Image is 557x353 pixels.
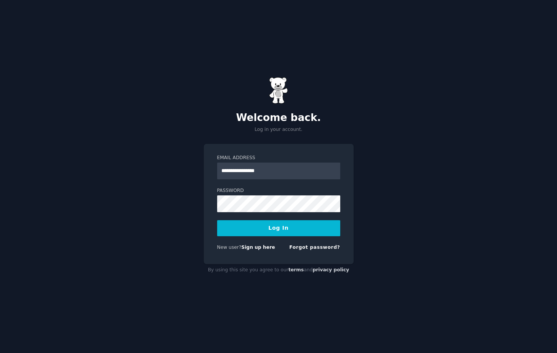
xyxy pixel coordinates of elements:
[217,155,340,161] label: Email Address
[204,112,354,124] h2: Welcome back.
[217,220,340,236] button: Log In
[217,187,340,194] label: Password
[241,245,275,250] a: Sign up here
[217,245,242,250] span: New user?
[269,77,288,104] img: Gummy Bear
[204,126,354,133] p: Log in your account.
[313,267,349,272] a: privacy policy
[288,267,304,272] a: terms
[204,264,354,276] div: By using this site you agree to our and
[289,245,340,250] a: Forgot password?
